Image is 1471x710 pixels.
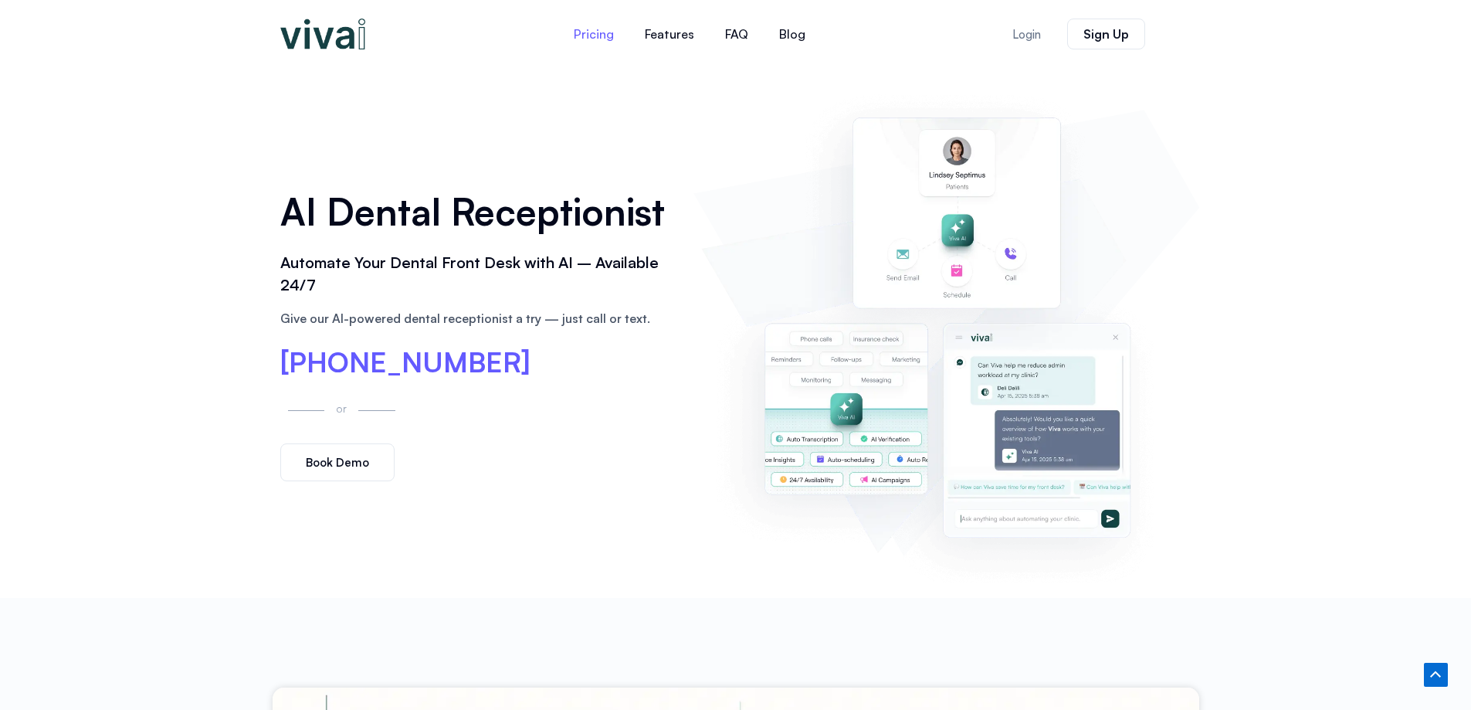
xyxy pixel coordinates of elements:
[1067,19,1145,49] a: Sign Up
[280,185,679,239] h1: AI Dental Receptionist
[306,457,369,468] span: Book Demo
[280,443,395,481] a: Book Demo
[710,15,764,53] a: FAQ
[629,15,710,53] a: Features
[558,15,629,53] a: Pricing
[1083,28,1129,40] span: Sign Up
[280,252,679,297] h2: Automate Your Dental Front Desk with AI – Available 24/7
[466,15,913,53] nav: Menu
[994,19,1059,49] a: Login
[1012,29,1041,40] span: Login
[701,83,1191,583] img: AI dental receptionist dashboard – virtual receptionist dental office
[764,15,821,53] a: Blog
[280,309,679,328] p: Give our AI-powered dental receptionist a try — just call or text.
[332,399,351,417] p: or
[280,348,530,376] a: [PHONE_NUMBER]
